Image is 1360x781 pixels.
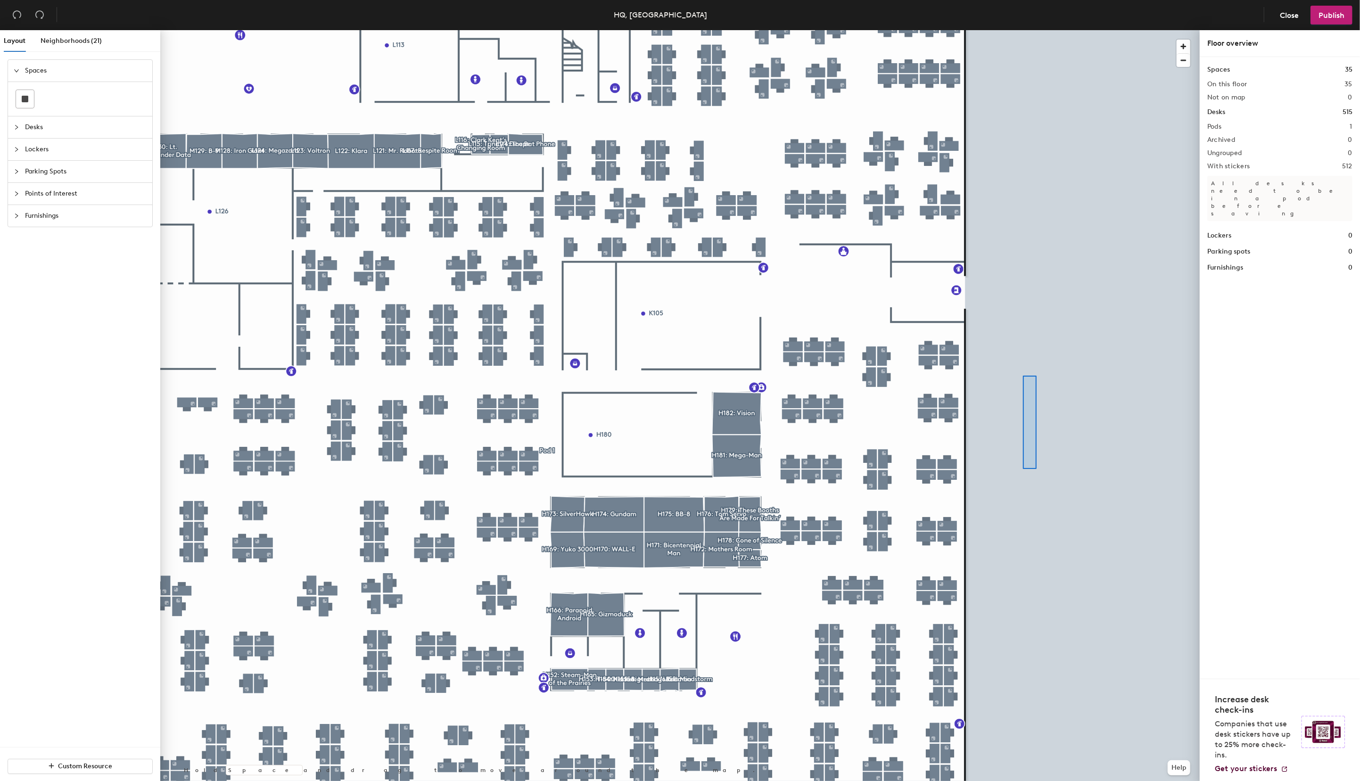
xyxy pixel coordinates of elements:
h1: 0 [1348,247,1352,257]
span: collapsed [14,169,19,174]
span: Points of Interest [25,183,147,205]
span: Neighborhoods (21) [41,37,102,45]
h1: Spaces [1207,65,1230,75]
h1: 515 [1343,107,1352,117]
span: Desks [25,116,147,138]
h1: Furnishings [1207,263,1243,273]
h2: 0 [1348,149,1352,157]
h2: Pods [1207,123,1221,131]
span: Close [1280,11,1299,20]
span: Get your stickers [1215,764,1277,773]
h1: 0 [1348,263,1352,273]
h2: Ungrouped [1207,149,1242,157]
h4: Increase desk check-ins [1215,694,1296,715]
button: Help [1168,760,1190,775]
h1: 0 [1348,230,1352,241]
p: All desks need to be in a pod before saving [1207,176,1352,221]
h2: 512 [1342,163,1352,170]
span: Furnishings [25,205,147,227]
h2: On this floor [1207,81,1247,88]
button: Custom Resource [8,759,153,774]
h2: 0 [1348,136,1352,144]
span: collapsed [14,147,19,152]
button: Undo (⌘ + Z) [8,6,26,25]
h2: 35 [1344,81,1352,88]
div: Floor overview [1207,38,1352,49]
span: Publish [1319,11,1344,20]
h1: Desks [1207,107,1225,117]
span: Spaces [25,60,147,82]
h1: 35 [1345,65,1352,75]
h1: Lockers [1207,230,1231,241]
span: Custom Resource [58,762,113,770]
h1: Parking spots [1207,247,1250,257]
span: collapsed [14,191,19,197]
div: HQ, [GEOGRAPHIC_DATA] [614,9,707,21]
span: expanded [14,68,19,74]
button: Publish [1311,6,1352,25]
button: Close [1272,6,1307,25]
span: collapsed [14,213,19,219]
h2: With stickers [1207,163,1250,170]
span: Layout [4,37,25,45]
h2: 0 [1348,94,1352,101]
h2: Not on map [1207,94,1245,101]
span: Parking Spots [25,161,147,182]
h2: Archived [1207,136,1235,144]
button: Redo (⌘ + ⇧ + Z) [30,6,49,25]
a: Get your stickers [1215,764,1288,773]
span: collapsed [14,124,19,130]
span: Lockers [25,139,147,160]
p: Companies that use desk stickers have up to 25% more check-ins. [1215,719,1296,760]
img: Sticker logo [1302,716,1345,748]
h2: 1 [1350,123,1352,131]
